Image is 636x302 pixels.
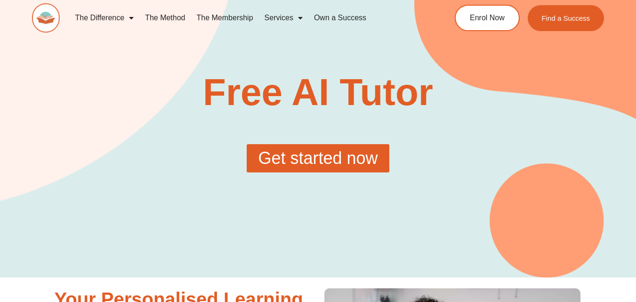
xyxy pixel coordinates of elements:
[191,7,259,29] a: The Membership
[455,5,520,31] a: Enrol Now
[259,7,308,29] a: Services
[308,7,372,29] a: Own a Success
[528,5,604,31] a: Find a Success
[470,14,505,22] span: Enrol Now
[69,7,422,29] nav: Menu
[542,15,590,22] span: Find a Success
[173,73,463,111] h1: Free AI Tutor
[258,150,378,167] span: Get started now
[139,7,191,29] a: The Method
[69,7,139,29] a: The Difference
[247,144,389,172] a: Get started now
